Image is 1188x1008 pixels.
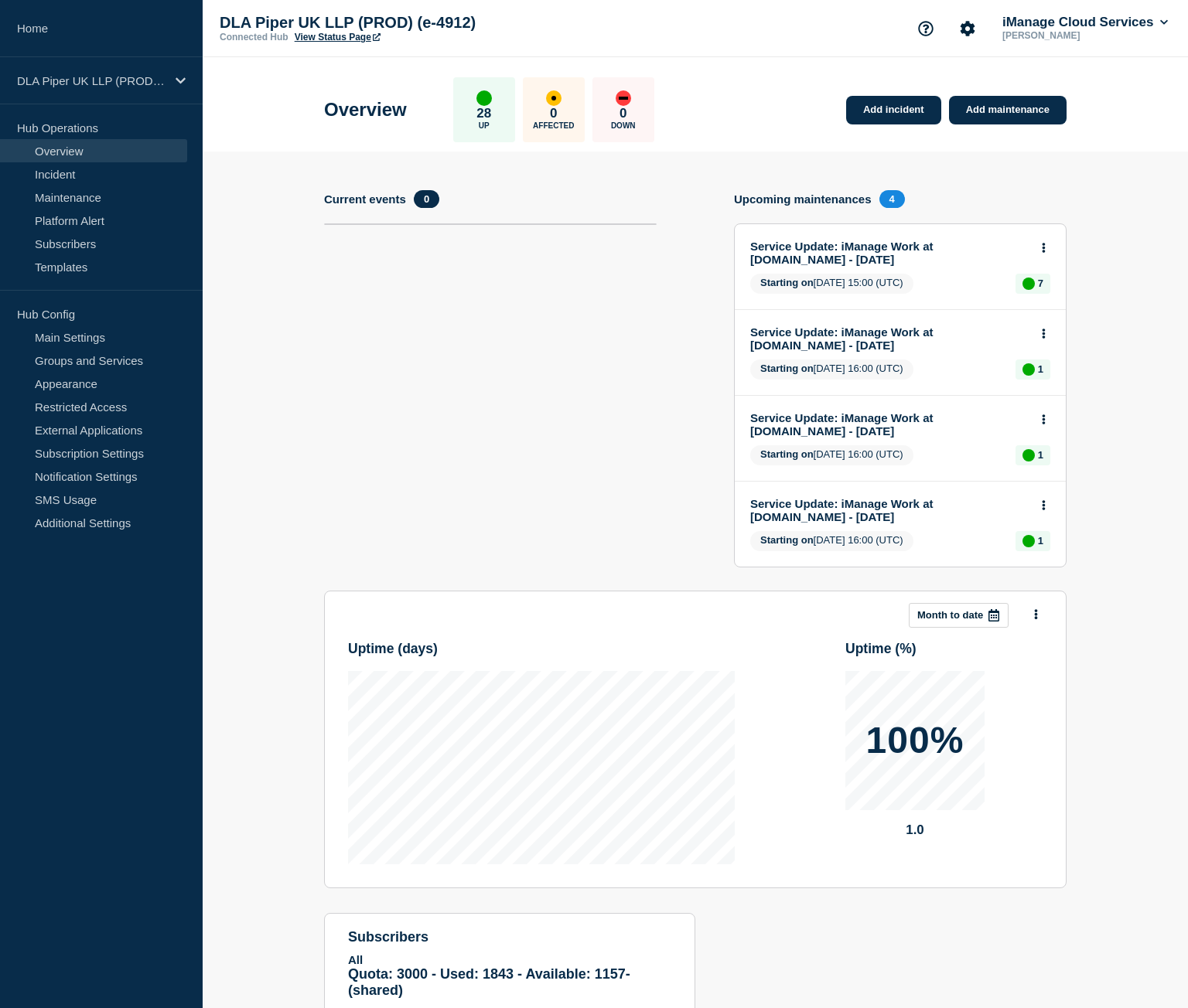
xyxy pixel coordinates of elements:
span: Starting on [760,448,814,460]
h4: subscribers [348,929,671,945]
a: Service Update: iManage Work at [DOMAIN_NAME] - [DATE] [750,497,1029,523]
span: [DATE] 15:00 (UTC) [750,274,913,294]
div: down [616,90,631,106]
span: Starting on [760,277,814,288]
button: Month to date [909,603,1009,628]
p: DLA Piper UK LLP (PROD) (e-4912) [220,14,529,32]
span: 0 [414,190,439,208]
div: up [1022,535,1035,547]
button: Support [910,12,942,45]
h4: Current events [324,192,406,206]
p: 28 [476,106,491,121]
a: Service Update: iManage Work at [DOMAIN_NAME] - [DATE] [750,325,1029,352]
div: up [1022,363,1035,376]
span: 4 [879,190,905,208]
div: up [1022,449,1035,461]
div: up [476,90,492,106]
h1: Overview [324,99,407,121]
p: All [348,953,671,966]
button: iManage Cloud Services [999,15,1171,30]
p: 0 [620,106,626,121]
a: View Status Page [295,32,381,43]
p: Affected [533,121,574,130]
span: Starting on [760,534,814,546]
button: Account settings [951,12,984,45]
p: DLA Piper UK LLP (PROD) (e-4912) [17,74,166,87]
a: Service Update: iManage Work at [DOMAIN_NAME] - [DATE] [750,411,1029,438]
p: 0 [550,106,557,121]
a: Add maintenance [949,96,1067,124]
a: Add incident [846,96,941,124]
p: Up [479,121,490,130]
p: 7 [1038,278,1043,289]
p: Month to date [917,609,983,621]
span: [DATE] 16:00 (UTC) [750,531,913,551]
p: Down [611,121,636,130]
p: [PERSON_NAME] [999,30,1160,41]
a: Service Update: iManage Work at [DOMAIN_NAME] - [DATE] [750,240,1029,266]
p: 100% [866,722,964,759]
div: up [1022,278,1035,290]
span: Quota: 3000 - Used: 1843 - Available: 1157 - (shared) [348,966,630,998]
span: [DATE] 16:00 (UTC) [750,445,913,465]
span: [DATE] 16:00 (UTC) [750,359,913,380]
h3: Uptime ( days ) [348,641,438,657]
p: Connected Hub [220,32,288,43]
h3: Uptime ( % ) [845,641,917,657]
p: 1 [1038,449,1043,461]
div: affected [546,90,562,106]
span: Starting on [760,363,814,374]
h4: Upcoming maintenances [734,192,872,206]
p: 1.0 [845,822,985,838]
p: 1 [1038,535,1043,547]
p: 1 [1038,363,1043,375]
